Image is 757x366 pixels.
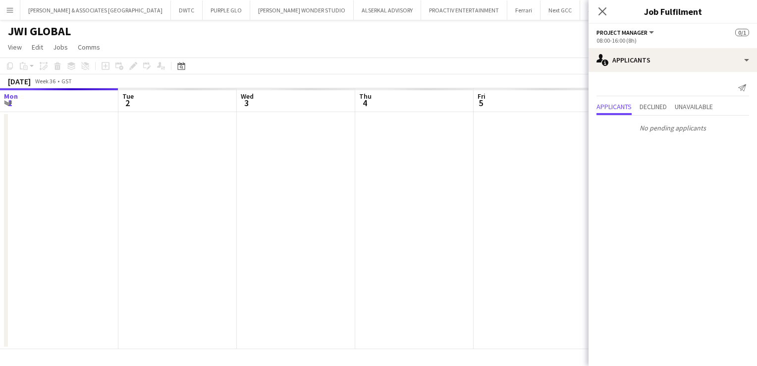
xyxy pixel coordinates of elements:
[596,103,632,110] span: Applicants
[61,77,72,85] div: GST
[33,77,57,85] span: Week 36
[78,43,100,52] span: Comms
[4,92,18,101] span: Mon
[121,97,134,109] span: 2
[122,92,134,101] span: Tue
[589,120,757,136] p: No pending applicants
[49,41,72,54] a: Jobs
[507,0,541,20] button: Ferrari
[241,92,254,101] span: Wed
[4,41,26,54] a: View
[20,0,171,20] button: [PERSON_NAME] & ASSOCIATES [GEOGRAPHIC_DATA]
[640,103,667,110] span: Declined
[541,0,580,20] button: Next GCC
[203,0,250,20] button: PURPLE GLO
[476,97,486,109] span: 5
[53,43,68,52] span: Jobs
[250,0,354,20] button: [PERSON_NAME] WONDER STUDIO
[8,24,71,39] h1: JWI GLOBAL
[596,29,655,36] button: Project Manager
[735,29,749,36] span: 0/1
[596,37,749,44] div: 08:00-16:00 (8h)
[359,92,372,101] span: Thu
[32,43,43,52] span: Edit
[8,43,22,52] span: View
[675,103,713,110] span: Unavailable
[74,41,104,54] a: Comms
[596,29,648,36] span: Project Manager
[421,0,507,20] button: PROACTIV ENTERTAINMENT
[580,0,628,20] button: JWI GLOBAL
[589,48,757,72] div: Applicants
[2,97,18,109] span: 1
[8,76,31,86] div: [DATE]
[358,97,372,109] span: 4
[589,5,757,18] h3: Job Fulfilment
[171,0,203,20] button: DWTC
[28,41,47,54] a: Edit
[239,97,254,109] span: 3
[478,92,486,101] span: Fri
[354,0,421,20] button: ALSERKAL ADVISORY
